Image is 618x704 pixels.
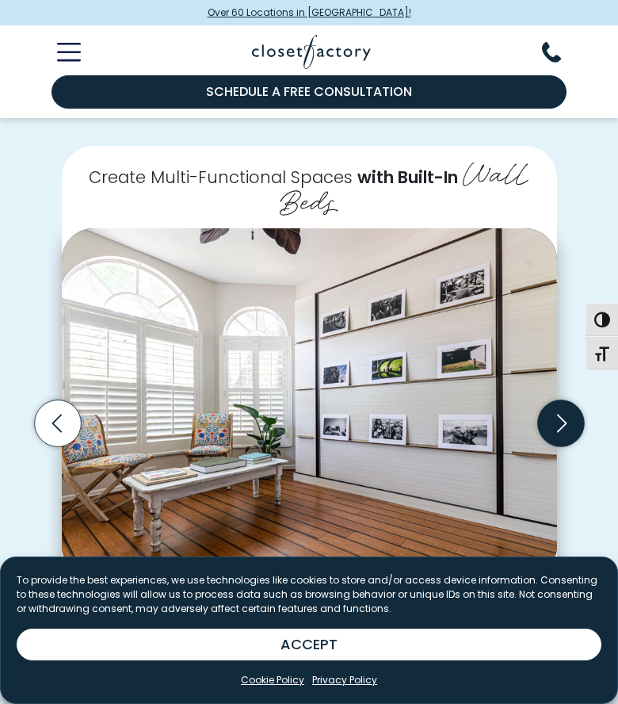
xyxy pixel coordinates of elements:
a: Cookie Policy [241,673,304,687]
button: Toggle Font size [586,336,618,369]
button: Previous slide [29,395,86,452]
a: Schedule a Free Consultation [51,75,566,109]
span: Over 60 Locations in [GEOGRAPHIC_DATA]! [208,6,411,20]
span: Wall Beds [280,149,529,220]
span: with Built-In [357,166,458,189]
span: Create Multi-Functional Spaces [89,166,353,189]
img: Wall bed disguised as a photo gallery installation [62,228,557,578]
button: Phone Number [542,42,580,63]
a: Privacy Policy [312,673,377,687]
button: Toggle Mobile Menu [38,43,81,62]
img: Closet Factory Logo [252,35,371,69]
button: Toggle High Contrast [586,303,618,336]
p: To provide the best experiences, we use technologies like cookies to store and/or access device i... [17,573,601,616]
button: Next slide [532,395,589,452]
button: ACCEPT [17,629,601,660]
